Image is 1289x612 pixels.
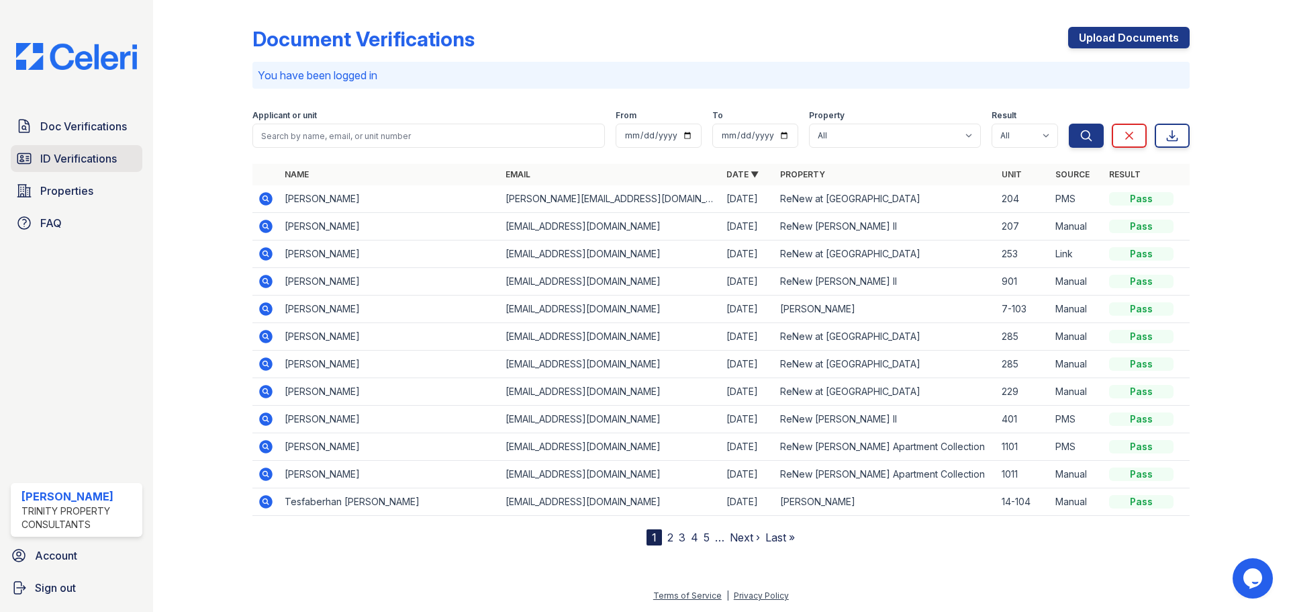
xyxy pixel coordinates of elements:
[1109,169,1141,179] a: Result
[1050,378,1104,406] td: Manual
[5,43,148,70] img: CE_Logo_Blue-a8612792a0a2168367f1c8372b55b34899dd931a85d93a1a3d3e32e68fde9ad4.png
[996,241,1050,268] td: 253
[11,113,142,140] a: Doc Verifications
[715,529,724,545] span: …
[1109,440,1174,453] div: Pass
[726,169,759,179] a: Date ▼
[279,461,500,488] td: [PERSON_NAME]
[775,433,996,461] td: ReNew [PERSON_NAME] Apartment Collection
[1233,558,1276,599] iframe: chat widget
[996,296,1050,323] td: 7-103
[1109,247,1174,261] div: Pass
[996,433,1050,461] td: 1101
[996,488,1050,516] td: 14-104
[285,169,309,179] a: Name
[775,351,996,378] td: ReNew at [GEOGRAPHIC_DATA]
[252,27,475,51] div: Document Verifications
[500,241,721,268] td: [EMAIL_ADDRESS][DOMAIN_NAME]
[279,378,500,406] td: [PERSON_NAME]
[726,591,729,601] div: |
[40,183,93,199] span: Properties
[5,542,148,569] a: Account
[279,296,500,323] td: [PERSON_NAME]
[1050,433,1104,461] td: PMS
[667,531,673,544] a: 2
[704,531,710,544] a: 5
[500,185,721,213] td: [PERSON_NAME][EMAIL_ADDRESS][DOMAIN_NAME]
[1050,213,1104,241] td: Manual
[40,215,62,231] span: FAQ
[500,406,721,433] td: [EMAIL_ADDRESS][DOMAIN_NAME]
[996,185,1050,213] td: 204
[1109,220,1174,233] div: Pass
[1002,169,1022,179] a: Unit
[721,213,775,241] td: [DATE]
[1050,351,1104,378] td: Manual
[721,461,775,488] td: [DATE]
[500,351,721,378] td: [EMAIL_ADDRESS][DOMAIN_NAME]
[1109,412,1174,426] div: Pass
[11,145,142,172] a: ID Verifications
[1055,169,1090,179] a: Source
[992,110,1016,121] label: Result
[500,296,721,323] td: [EMAIL_ADDRESS][DOMAIN_NAME]
[653,591,722,601] a: Terms of Service
[691,531,698,544] a: 4
[721,378,775,406] td: [DATE]
[1050,296,1104,323] td: Manual
[765,531,795,544] a: Last »
[780,169,825,179] a: Property
[775,268,996,296] td: ReNew [PERSON_NAME] II
[996,461,1050,488] td: 1011
[996,323,1050,351] td: 285
[1109,330,1174,343] div: Pass
[1109,385,1174,398] div: Pass
[500,433,721,461] td: [EMAIL_ADDRESS][DOMAIN_NAME]
[1109,468,1174,481] div: Pass
[500,268,721,296] td: [EMAIL_ADDRESS][DOMAIN_NAME]
[775,213,996,241] td: ReNew [PERSON_NAME] II
[35,548,77,564] span: Account
[996,406,1050,433] td: 401
[1050,406,1104,433] td: PMS
[279,488,500,516] td: Tesfaberhan [PERSON_NAME]
[712,110,723,121] label: To
[721,488,775,516] td: [DATE]
[5,574,148,601] a: Sign out
[730,531,760,544] a: Next ›
[996,213,1050,241] td: 207
[500,213,721,241] td: [EMAIL_ADDRESS][DOMAIN_NAME]
[775,406,996,433] td: ReNew [PERSON_NAME] II
[1050,241,1104,268] td: Link
[616,110,636,121] label: From
[258,67,1184,83] p: You have been logged in
[279,406,500,433] td: [PERSON_NAME]
[252,124,605,148] input: Search by name, email, or unit number
[679,531,685,544] a: 3
[1109,357,1174,371] div: Pass
[279,268,500,296] td: [PERSON_NAME]
[996,268,1050,296] td: 901
[775,185,996,213] td: ReNew at [GEOGRAPHIC_DATA]
[1068,27,1190,48] a: Upload Documents
[252,110,317,121] label: Applicant or unit
[21,505,137,531] div: Trinity Property Consultants
[1050,488,1104,516] td: Manual
[279,351,500,378] td: [PERSON_NAME]
[1109,302,1174,316] div: Pass
[721,351,775,378] td: [DATE]
[11,210,142,236] a: FAQ
[279,185,500,213] td: [PERSON_NAME]
[1109,495,1174,509] div: Pass
[1109,192,1174,206] div: Pass
[1050,268,1104,296] td: Manual
[35,580,76,596] span: Sign out
[775,378,996,406] td: ReNew at [GEOGRAPHIC_DATA]
[40,150,117,167] span: ID Verifications
[40,118,127,134] span: Doc Verifications
[809,110,845,121] label: Property
[500,488,721,516] td: [EMAIL_ADDRESS][DOMAIN_NAME]
[500,461,721,488] td: [EMAIL_ADDRESS][DOMAIN_NAME]
[11,177,142,204] a: Properties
